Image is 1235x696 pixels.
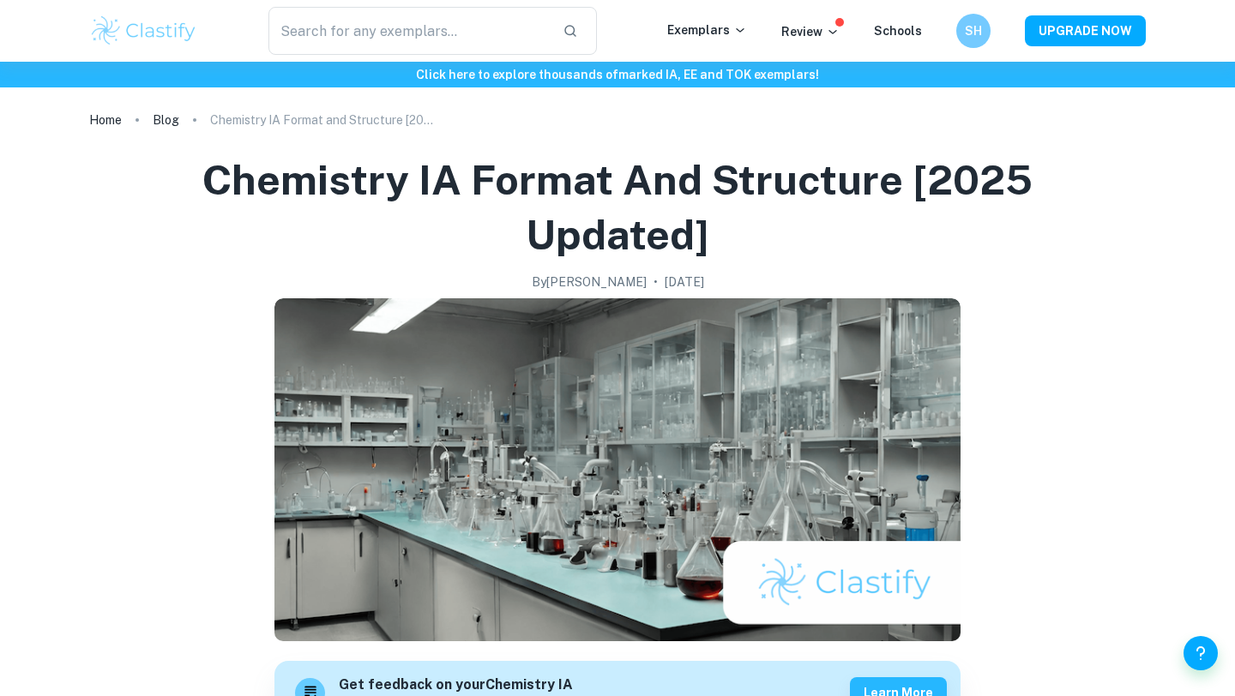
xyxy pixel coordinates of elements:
h1: Chemistry IA Format and Structure [2025 updated] [110,153,1125,262]
p: Chemistry IA Format and Structure [2025 updated] [210,111,433,129]
h6: Get feedback on your Chemistry IA [339,675,573,696]
p: Exemplars [667,21,747,39]
p: • [654,273,658,291]
input: Search for any exemplars... [268,7,549,55]
button: SH [956,14,991,48]
a: Blog [153,108,179,132]
img: Clastify logo [89,14,198,48]
h2: [DATE] [665,273,704,291]
button: Help and Feedback [1184,636,1218,670]
h6: Click here to explore thousands of marked IA, EE and TOK exemplars ! [3,65,1232,84]
a: Home [89,108,122,132]
button: UPGRADE NOW [1025,15,1146,46]
h6: SH [964,21,984,40]
p: Review [781,22,840,41]
h2: By [PERSON_NAME] [532,273,647,291]
img: Chemistry IA Format and Structure [2025 updated] cover image [274,298,961,641]
a: Schools [874,24,922,38]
